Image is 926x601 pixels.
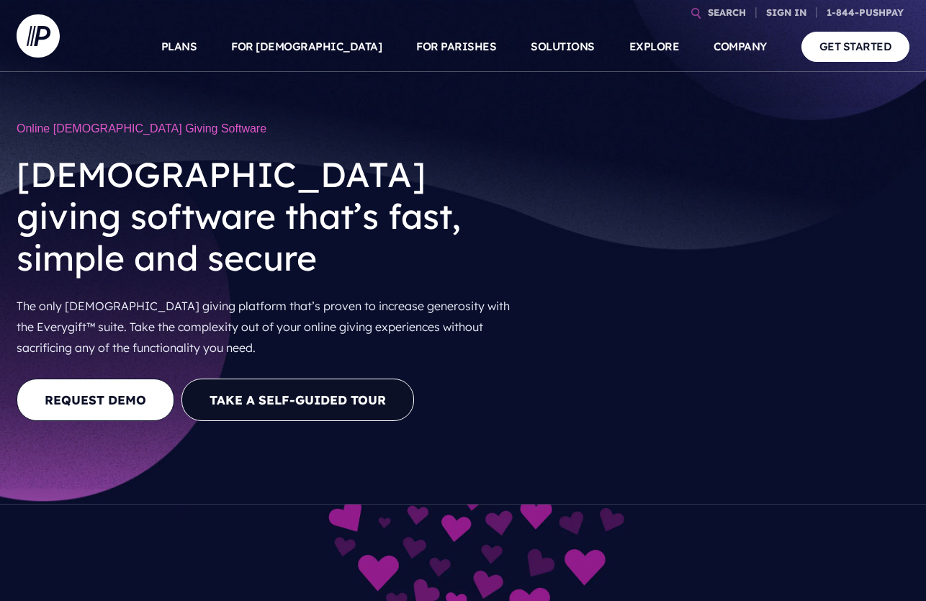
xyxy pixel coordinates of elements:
[181,379,414,421] button: Take a Self-guided Tour
[231,22,382,72] a: FOR [DEMOGRAPHIC_DATA]
[161,22,197,72] a: PLANS
[17,115,528,143] h1: Online [DEMOGRAPHIC_DATA] Giving Software
[801,32,910,61] a: GET STARTED
[17,290,528,363] p: The only [DEMOGRAPHIC_DATA] giving platform that’s proven to increase generosity with the Everygi...
[17,379,174,421] a: REQUEST DEMO
[531,22,595,72] a: SOLUTIONS
[416,22,496,72] a: FOR PARISHES
[17,143,528,290] h2: [DEMOGRAPHIC_DATA] giving software that’s fast, simple and secure
[714,22,767,72] a: COMPANY
[177,507,750,522] picture: everygift-impact
[629,22,680,72] a: EXPLORE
